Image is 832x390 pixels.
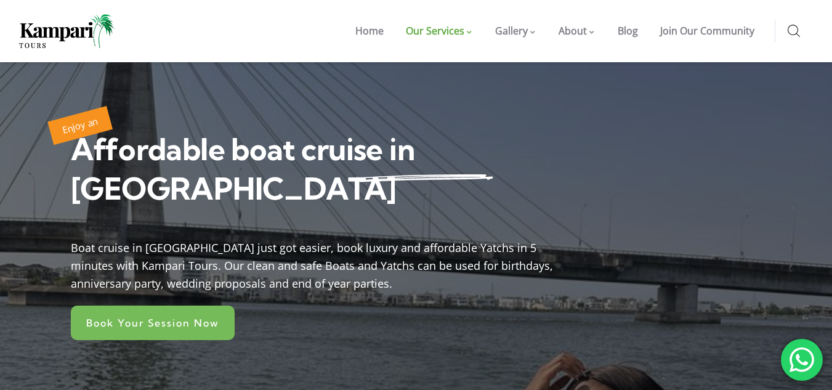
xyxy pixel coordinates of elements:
span: Affordable boat cruise in [GEOGRAPHIC_DATA] [71,131,414,207]
div: Boat cruise in [GEOGRAPHIC_DATA] just got easier, book luxury and affordable Yatchs in 5 minutes ... [71,233,563,292]
a: Book Your Session Now [71,306,235,340]
span: Join Our Community [660,24,754,38]
span: Our Services [406,24,464,38]
img: Home [19,14,115,48]
span: Gallery [495,24,528,38]
span: Book Your Session Now [86,318,219,328]
span: About [559,24,587,38]
span: Enjoy an [61,115,99,136]
span: Home [355,24,384,38]
span: Blog [618,24,638,38]
div: 'Get [781,339,823,381]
